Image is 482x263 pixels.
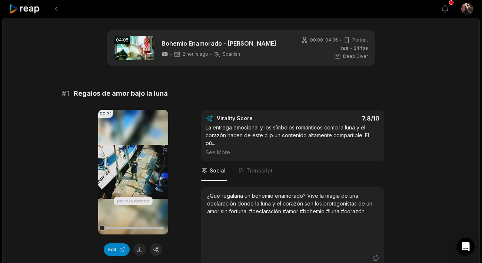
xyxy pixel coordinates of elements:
div: 7.8 /10 [300,115,379,122]
span: 24 [354,45,368,52]
span: Spanish [223,51,240,57]
a: Bohemio Enamorado - [PERSON_NAME] [162,39,276,48]
span: # 1 [62,88,69,99]
span: Transcript [246,167,273,174]
div: Virality Score [217,115,296,122]
div: See More [206,148,379,156]
button: Edit [104,243,130,256]
div: Open Intercom Messenger [457,238,475,256]
nav: Tabs [201,161,384,181]
span: Regalos de amor bajo la luna [74,88,168,99]
span: fps [360,45,368,51]
span: Portrait [352,37,368,43]
span: Social [210,167,226,174]
span: 00:00 - 04:05 [310,37,338,43]
div: La entrega emocional y los símbolos románticos como la luna y el corazón hacen de este clip un co... [206,124,379,156]
div: ¿Qué regalaría un bohemio enamorado? Vive la magia de una declaración donde la luna y el corazón ... [207,192,378,215]
video: Your browser does not support mp4 format. [98,110,168,234]
span: 2 hours ago [183,51,208,57]
span: Deep Diver [343,53,368,60]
